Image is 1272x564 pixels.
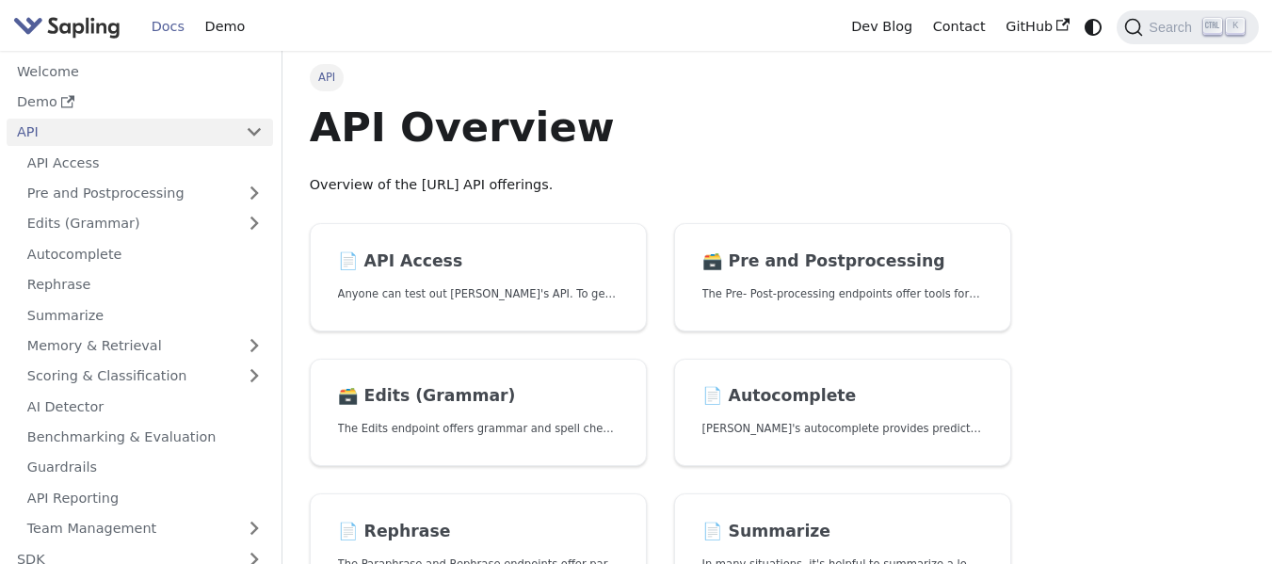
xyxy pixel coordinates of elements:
button: Switch between dark and light mode (currently system mode) [1080,13,1107,40]
kbd: K [1226,18,1245,35]
h2: Pre and Postprocessing [702,251,984,272]
h2: API Access [338,251,620,272]
a: API [7,119,235,146]
a: API Access [17,149,273,176]
a: Contact [923,12,996,41]
p: Sapling's autocomplete provides predictions of the next few characters or words [702,420,984,438]
a: 📄️ Autocomplete[PERSON_NAME]'s autocomplete provides predictions of the next few characters or words [674,359,1011,467]
a: GitHub [995,12,1079,41]
span: Search [1143,20,1203,35]
a: Autocomplete [17,240,273,267]
h1: API Overview [310,102,1011,153]
h2: Autocomplete [702,386,984,407]
a: Summarize [17,301,273,329]
a: Welcome [7,57,273,85]
img: Sapling.ai [13,13,121,40]
p: The Edits endpoint offers grammar and spell checking. [338,420,620,438]
p: Anyone can test out Sapling's API. To get started with the API, simply: [338,285,620,303]
h2: Rephrase [338,522,620,542]
a: Scoring & Classification [17,363,273,390]
button: Collapse sidebar category 'API' [235,119,273,146]
h2: Summarize [702,522,984,542]
a: Rephrase [17,271,273,298]
a: Docs [141,12,195,41]
p: Overview of the [URL] API offerings. [310,174,1011,197]
a: 🗃️ Pre and PostprocessingThe Pre- Post-processing endpoints offer tools for preparing your text d... [674,223,1011,331]
a: Guardrails [17,454,273,481]
a: AI Detector [17,393,273,420]
a: API Reporting [17,484,273,511]
a: Memory & Retrieval [17,332,273,360]
a: Demo [195,12,255,41]
span: API [310,64,345,90]
a: Demo [7,89,273,116]
p: The Pre- Post-processing endpoints offer tools for preparing your text data for ingestation as we... [702,285,984,303]
nav: Breadcrumbs [310,64,1011,90]
a: 📄️ API AccessAnyone can test out [PERSON_NAME]'s API. To get started with the API, simply: [310,223,647,331]
a: Sapling.ai [13,13,127,40]
button: Search (Ctrl+K) [1117,10,1258,44]
a: Pre and Postprocessing [17,180,273,207]
a: Team Management [17,515,273,542]
a: 🗃️ Edits (Grammar)The Edits endpoint offers grammar and spell checking. [310,359,647,467]
a: Benchmarking & Evaluation [17,424,273,451]
h2: Edits (Grammar) [338,386,620,407]
a: Edits (Grammar) [17,210,273,237]
a: Dev Blog [841,12,922,41]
